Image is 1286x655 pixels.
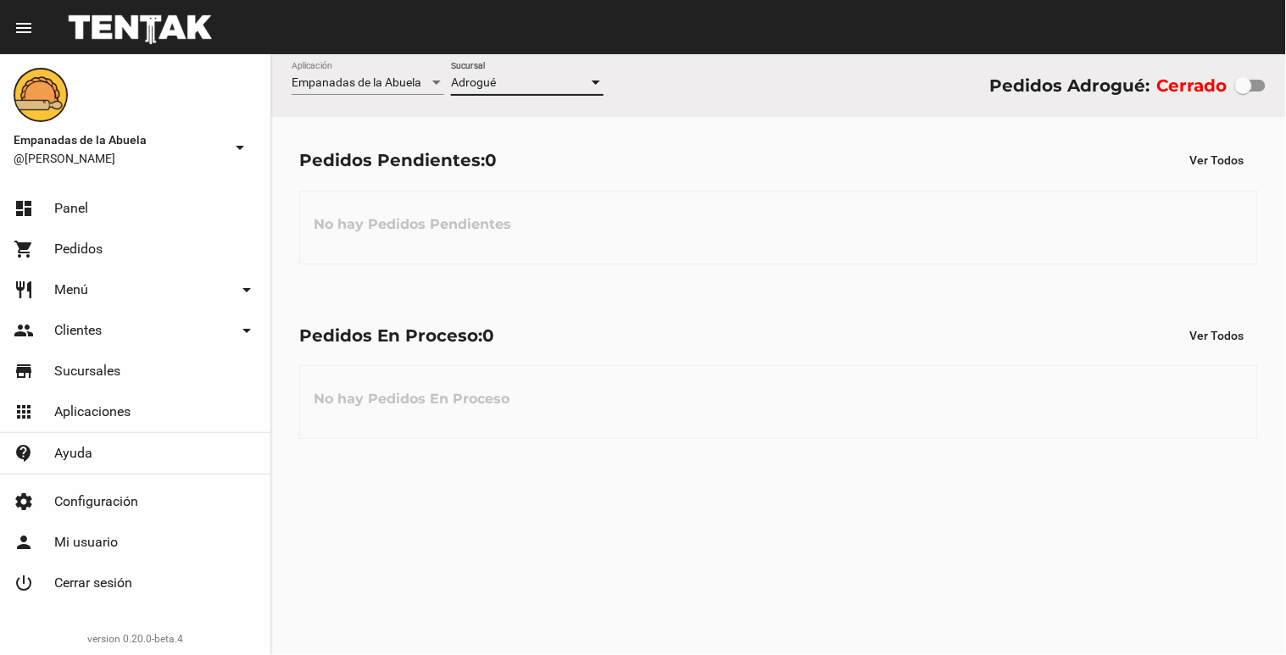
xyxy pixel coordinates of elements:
span: 0 [485,150,497,170]
h3: No hay Pedidos Pendientes [300,199,525,250]
mat-icon: store [14,361,34,381]
mat-icon: people [14,320,34,341]
img: f0136945-ed32-4f7c-91e3-a375bc4bb2c5.png [14,68,68,122]
span: Ayuda [54,445,92,462]
div: Pedidos Adrogué: [989,72,1150,99]
mat-icon: restaurant [14,280,34,300]
span: Pedidos [54,241,103,258]
mat-icon: arrow_drop_down [237,280,257,300]
span: @[PERSON_NAME] [14,150,223,167]
span: Cerrar sesión [54,575,132,591]
button: Ver Todos [1177,145,1258,175]
span: Aplicaciones [54,403,131,420]
div: Pedidos En Proceso: [299,322,494,349]
span: Menú [54,281,88,298]
mat-icon: contact_support [14,443,34,463]
span: Sucursales [54,363,120,380]
mat-icon: person [14,532,34,552]
span: Clientes [54,322,102,339]
span: Mi usuario [54,534,118,551]
mat-icon: apps [14,402,34,422]
mat-icon: arrow_drop_down [237,320,257,341]
label: Cerrado [1157,72,1228,99]
div: Pedidos Pendientes: [299,147,497,174]
span: Empanadas de la Abuela [14,130,223,150]
div: version 0.20.0-beta.4 [14,630,257,647]
span: Adrogué [451,75,496,89]
mat-icon: arrow_drop_down [230,137,250,158]
button: Ver Todos [1177,320,1258,351]
span: Panel [54,200,88,217]
span: 0 [482,325,494,346]
mat-icon: dashboard [14,198,34,219]
mat-icon: power_settings_new [14,573,34,593]
h3: No hay Pedidos En Proceso [300,374,523,425]
span: Ver Todos [1190,153,1244,167]
span: Ver Todos [1190,329,1244,342]
mat-icon: menu [14,18,34,38]
mat-icon: settings [14,491,34,512]
span: Configuración [54,493,138,510]
mat-icon: shopping_cart [14,239,34,259]
span: Empanadas de la Abuela [292,75,421,89]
